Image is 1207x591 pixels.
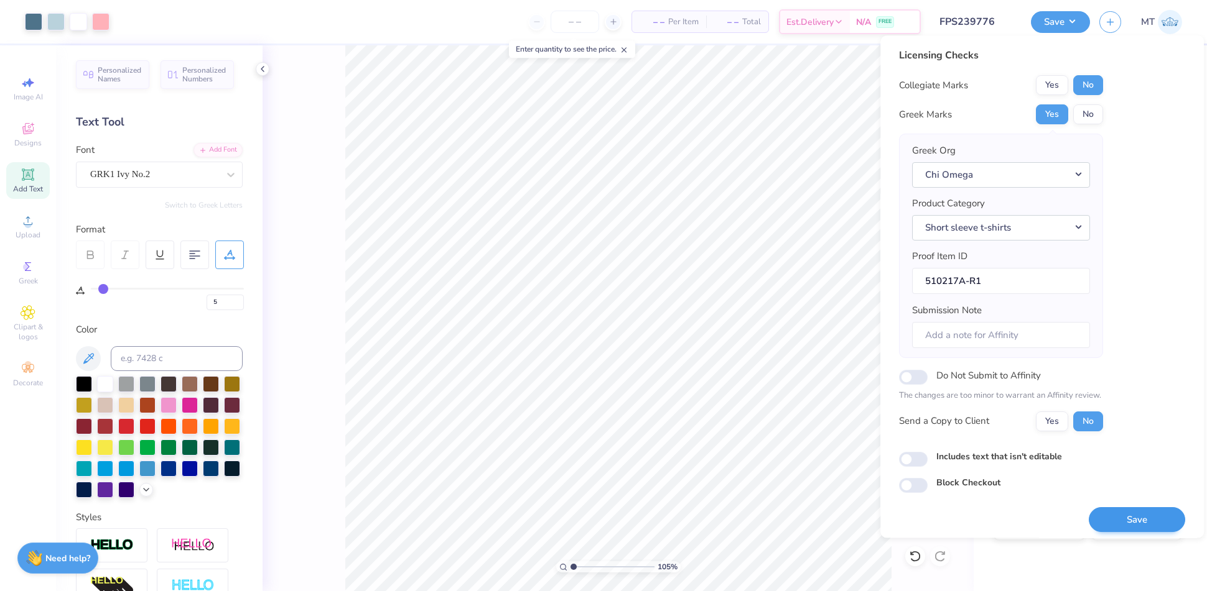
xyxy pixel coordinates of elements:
[509,40,635,58] div: Enter quantity to see the price.
[1073,411,1103,431] button: No
[658,561,678,572] span: 105 %
[171,538,215,553] img: Shadow
[90,538,134,552] img: Stroke
[1036,104,1068,124] button: Yes
[912,162,1090,188] button: Chi Omega
[912,249,967,263] label: Proof Item ID
[76,114,243,131] div: Text Tool
[76,222,244,237] div: Format
[193,143,243,157] div: Add Font
[16,230,40,240] span: Upload
[714,16,739,29] span: – –
[76,323,243,337] div: Color
[912,303,982,318] label: Submission Note
[14,92,43,102] span: Image AI
[1089,507,1185,533] button: Save
[1158,10,1182,34] img: Michelle Tapire
[182,66,226,83] span: Personalized Numbers
[912,215,1090,241] button: Short sleeve t-shirts
[899,108,952,122] div: Greek Marks
[13,378,43,388] span: Decorate
[899,390,1103,402] p: The changes are too minor to warrant an Affinity review.
[786,16,834,29] span: Est. Delivery
[165,200,243,210] button: Switch to Greek Letters
[19,276,38,286] span: Greek
[98,66,142,83] span: Personalized Names
[76,510,243,525] div: Styles
[76,143,95,157] label: Font
[640,16,664,29] span: – –
[912,322,1090,349] input: Add a note for Affinity
[111,346,243,371] input: e.g. 7428 c
[878,17,892,26] span: FREE
[930,9,1022,34] input: Untitled Design
[936,367,1041,383] label: Do Not Submit to Affinity
[668,16,699,29] span: Per Item
[899,48,1103,63] div: Licensing Checks
[14,138,42,148] span: Designs
[1036,75,1068,95] button: Yes
[936,476,1000,489] label: Block Checkout
[912,144,956,158] label: Greek Org
[899,78,968,93] div: Collegiate Marks
[1036,411,1068,431] button: Yes
[899,415,989,429] div: Send a Copy to Client
[1031,11,1090,33] button: Save
[1141,15,1155,29] span: MT
[912,196,985,211] label: Product Category
[1141,10,1182,34] a: MT
[742,16,761,29] span: Total
[6,322,50,342] span: Clipart & logos
[551,11,599,33] input: – –
[936,450,1062,463] label: Includes text that isn't editable
[13,184,43,194] span: Add Text
[1073,75,1103,95] button: No
[856,16,871,29] span: N/A
[1073,104,1103,124] button: No
[45,552,90,564] strong: Need help?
